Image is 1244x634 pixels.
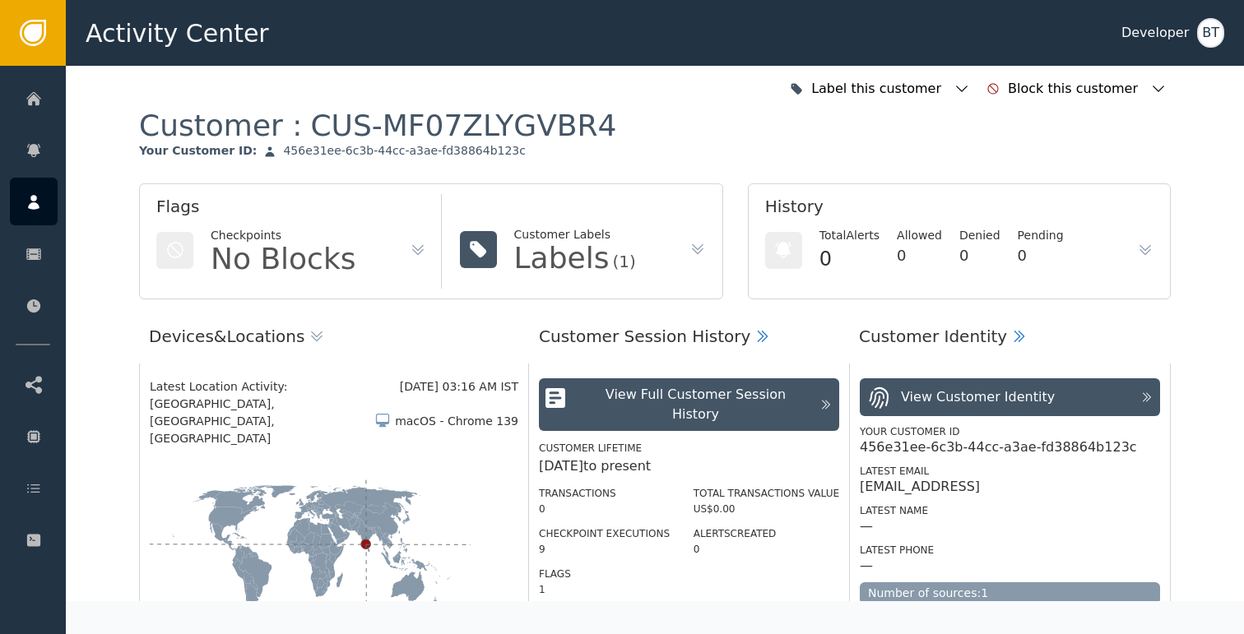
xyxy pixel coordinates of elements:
[860,518,873,535] div: —
[811,79,945,99] div: Label this customer
[149,324,304,349] div: Devices & Locations
[580,385,811,424] div: View Full Customer Session History
[539,528,670,539] label: Checkpoint Executions
[150,396,374,447] span: [GEOGRAPHIC_DATA], [GEOGRAPHIC_DATA], [GEOGRAPHIC_DATA]
[1018,227,1064,244] div: Pending
[901,387,1055,407] div: View Customer Identity
[310,107,616,144] div: CUS-MF07ZLYGVBR4
[86,15,269,52] span: Activity Center
[860,582,1160,604] div: Number of sources: 1
[400,378,518,396] div: [DATE] 03:16 AM IST
[860,503,1160,518] div: Latest Name
[539,324,750,349] div: Customer Session History
[211,227,356,244] div: Checkpoints
[860,424,1160,439] div: Your Customer ID
[1197,18,1224,48] button: BT
[959,244,1000,266] div: 0
[860,543,1160,558] div: Latest Phone
[283,144,526,159] div: 456e31ee-6c3b-44cc-a3ae-fd38864b123c
[819,244,880,274] div: 0
[860,378,1160,416] button: View Customer Identity
[860,479,980,495] div: [EMAIL_ADDRESS]
[211,244,356,274] div: No Blocks
[139,144,257,159] div: Your Customer ID :
[514,243,610,273] div: Labels
[897,244,942,266] div: 0
[694,502,839,516] div: US$0.00
[539,456,839,476] div: [DATE] to present
[395,413,518,430] div: macOS - Chrome 139
[982,71,1171,107] button: Block this customer
[860,439,1137,456] div: 456e31ee-6c3b-44cc-a3ae-fd38864b123c
[539,378,839,431] button: View Full Customer Session History
[859,324,1007,349] div: Customer Identity
[694,542,839,557] div: 0
[156,194,426,227] div: Flags
[539,502,670,516] div: 0
[786,71,974,107] button: Label this customer
[819,227,880,244] div: Total Alerts
[897,227,942,244] div: Allowed
[860,558,873,574] div: —
[150,378,400,396] div: Latest Location Activity:
[539,488,616,499] label: Transactions
[612,253,635,270] div: (1)
[694,488,839,499] label: Total Transactions Value
[1008,79,1142,99] div: Block this customer
[1121,23,1189,43] div: Developer
[539,568,571,580] label: Flags
[694,528,777,539] label: Alerts Created
[1018,244,1064,266] div: 0
[539,442,642,454] label: Customer Lifetime
[765,194,1153,227] div: History
[514,226,636,243] div: Customer Labels
[539,582,670,597] div: 1
[959,227,1000,244] div: Denied
[139,107,616,144] div: Customer :
[860,464,1160,479] div: Latest Email
[539,542,670,557] div: 9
